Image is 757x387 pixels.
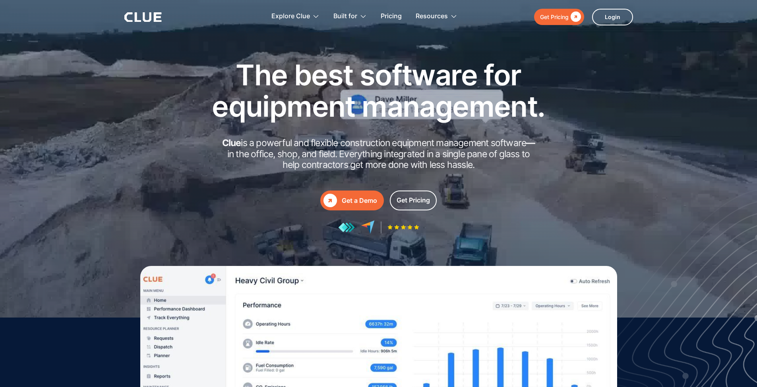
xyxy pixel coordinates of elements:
[222,137,241,148] strong: Clue
[534,9,584,25] a: Get Pricing
[333,4,367,29] div: Built for
[220,138,538,171] h2: is a powerful and flexible construction equipment management software in the office, shop, and fi...
[381,4,402,29] a: Pricing
[333,4,357,29] div: Built for
[569,12,581,22] div: 
[361,220,375,234] img: reviews at capterra
[320,191,384,210] a: Get a Demo
[387,225,419,230] img: Five-star rating icon
[416,4,457,29] div: Resources
[342,196,377,206] div: Get a Demo
[540,12,569,22] div: Get Pricing
[397,195,430,205] div: Get Pricing
[338,222,355,233] img: reviews at getapp
[416,4,448,29] div: Resources
[592,9,633,25] a: Login
[390,191,437,210] a: Get Pricing
[526,137,535,148] strong: —
[271,4,310,29] div: Explore Clue
[323,194,337,207] div: 
[271,4,319,29] div: Explore Clue
[200,59,558,122] h1: The best software for equipment management.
